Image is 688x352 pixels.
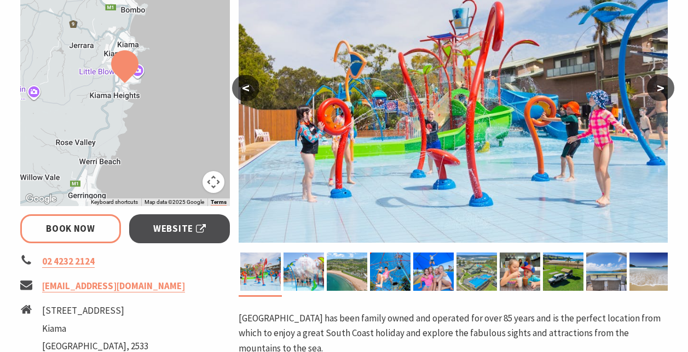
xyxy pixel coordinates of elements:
[42,321,148,336] li: Kiama
[629,253,670,291] img: BIG4 Easts Beach Kiama beachfront with water and ocean
[42,255,95,268] a: 02 4232 2124
[129,214,230,243] a: Website
[456,253,497,291] img: Aerial view of the resort pool at BIG4 Easts Beach Kiama Holiday Park
[91,198,138,206] button: Keyboard shortcuts
[153,221,206,236] span: Website
[586,253,627,291] img: Beach View Cabins
[23,192,59,206] a: Open this area in Google Maps (opens a new window)
[500,253,540,291] img: Children having drinks at the cafe
[647,75,674,101] button: >
[20,214,122,243] a: Book Now
[42,303,148,318] li: [STREET_ADDRESS]
[211,199,227,206] a: Terms (opens in new tab)
[240,253,281,291] img: Sunny's Aquaventure Park at BIG4 Easts Beach Kiama Holiday Park
[232,75,259,101] button: <
[543,253,583,291] img: Camping sites
[284,253,324,291] img: Sunny's Aquaventure Park at BIG4 Easts Beach Kiama Holiday Park
[144,199,204,205] span: Map data ©2025 Google
[370,253,411,291] img: Kids on Ropeplay
[203,171,224,193] button: Map camera controls
[42,280,185,292] a: [EMAIL_ADDRESS][DOMAIN_NAME]
[327,253,367,291] img: BIG4 Easts Beach Kiama aerial view
[413,253,454,291] img: Jumping pillow with a group of friends sitting in the foreground and girl jumping in air behind them
[23,192,59,206] img: Google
